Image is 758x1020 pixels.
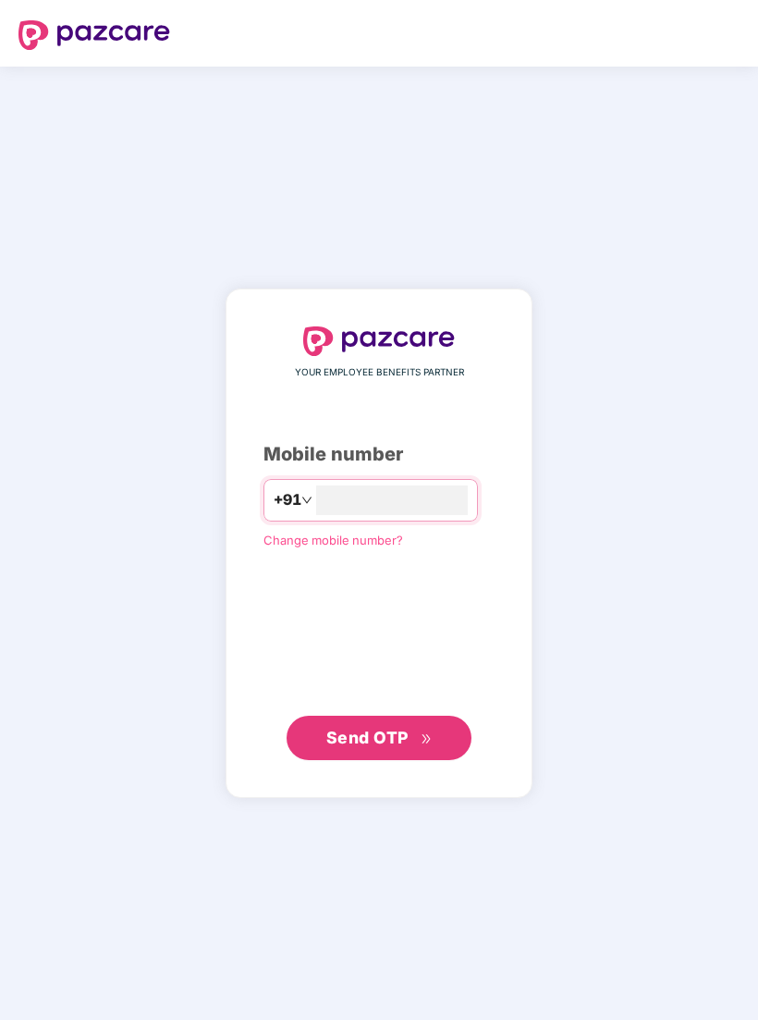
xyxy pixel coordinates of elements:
button: Send OTPdouble-right [287,716,471,760]
span: +91 [274,488,301,511]
span: down [301,495,312,506]
span: YOUR EMPLOYEE BENEFITS PARTNER [295,365,464,380]
span: double-right [421,733,433,745]
div: Mobile number [263,440,495,469]
a: Change mobile number? [263,533,403,547]
span: Send OTP [326,728,409,747]
img: logo [18,20,170,50]
img: logo [303,326,455,356]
